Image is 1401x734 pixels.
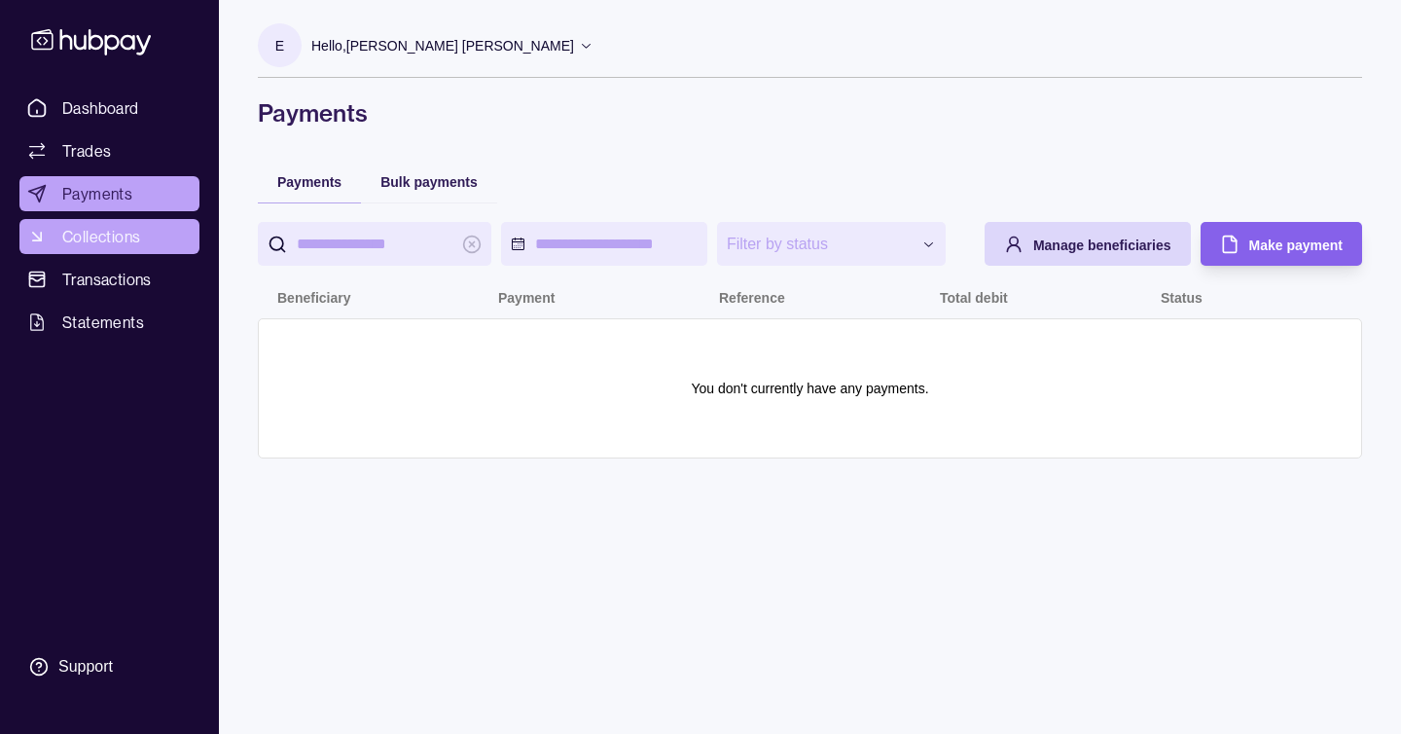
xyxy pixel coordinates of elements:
[275,35,284,56] p: E
[19,219,199,254] a: Collections
[62,225,140,248] span: Collections
[58,656,113,678] div: Support
[719,290,785,306] p: Reference
[277,290,350,306] p: Beneficiary
[498,290,555,306] p: Payment
[19,262,199,297] a: Transactions
[380,174,478,190] span: Bulk payments
[1161,290,1203,306] p: Status
[1249,238,1343,253] span: Make payment
[62,139,111,163] span: Trades
[62,268,152,291] span: Transactions
[1033,238,1171,253] span: Manage beneficiaries
[19,91,199,126] a: Dashboard
[62,96,139,120] span: Dashboard
[258,97,1362,128] h1: Payments
[19,176,199,211] a: Payments
[311,35,574,56] p: Hello, [PERSON_NAME] [PERSON_NAME]
[297,222,452,266] input: search
[62,182,132,205] span: Payments
[691,378,928,399] p: You don't currently have any payments.
[19,305,199,340] a: Statements
[1201,222,1362,266] button: Make payment
[940,290,1008,306] p: Total debit
[62,311,144,334] span: Statements
[985,222,1191,266] button: Manage beneficiaries
[19,646,199,687] a: Support
[19,133,199,168] a: Trades
[277,174,341,190] span: Payments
